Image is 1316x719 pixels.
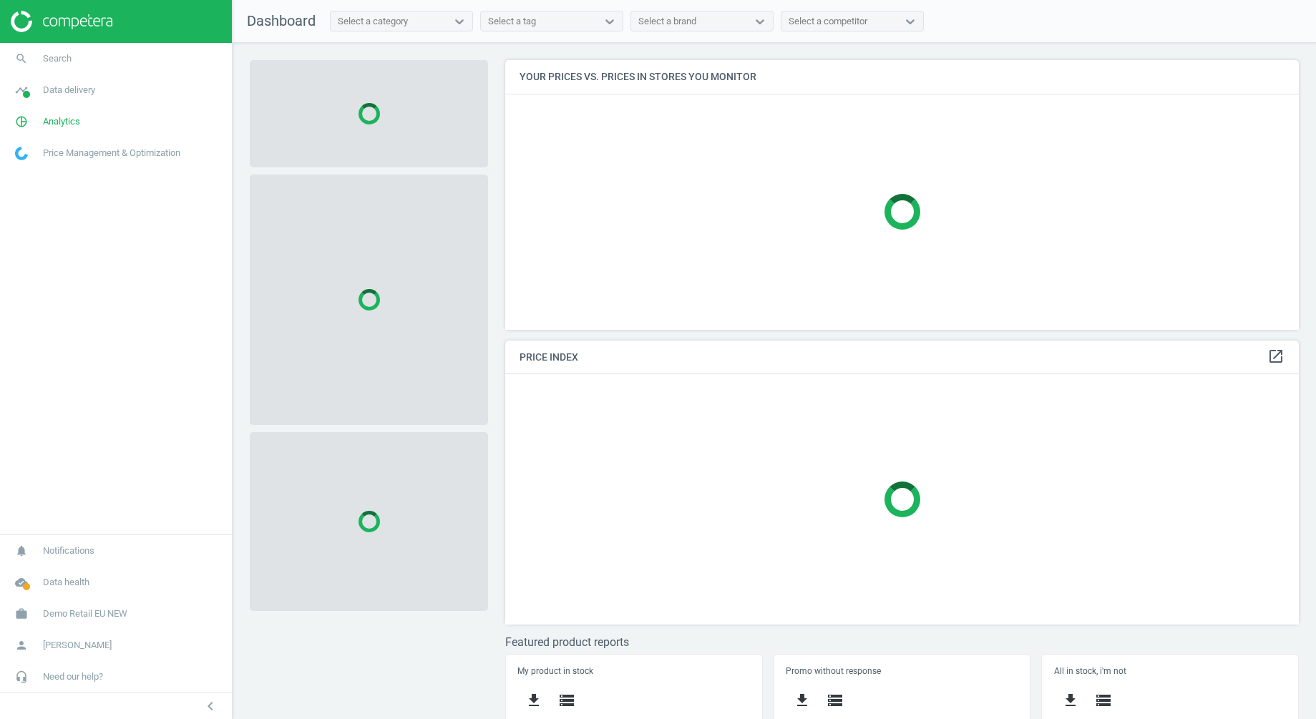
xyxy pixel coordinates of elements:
i: timeline [8,77,35,104]
span: Data delivery [43,84,95,97]
h5: All in stock, i'm not [1054,666,1287,676]
span: Price Management & Optimization [43,147,180,160]
img: ajHJNr6hYgQAAAAASUVORK5CYII= [11,11,112,32]
i: storage [1095,692,1112,709]
i: get_app [1062,692,1079,709]
div: Select a category [338,15,408,28]
button: storage [819,684,852,718]
span: Dashboard [247,12,316,29]
i: cloud_done [8,569,35,596]
button: get_app [1054,684,1087,718]
i: storage [827,692,844,709]
span: Search [43,52,72,65]
span: Need our help? [43,670,103,683]
img: wGWNvw8QSZomAAAAABJRU5ErkJggg== [15,147,28,160]
button: get_app [517,684,550,718]
h3: Featured product reports [505,635,1299,649]
button: storage [1087,684,1120,718]
button: chevron_left [192,697,228,715]
button: storage [550,684,583,718]
i: storage [558,692,575,709]
i: headset_mic [8,663,35,690]
i: chevron_left [202,698,219,715]
i: work [8,600,35,627]
span: Demo Retail EU NEW [43,607,127,620]
a: open_in_new [1267,348,1285,366]
i: get_app [525,692,542,709]
h5: Promo without response [786,666,1018,676]
i: get_app [794,692,811,709]
span: Notifications [43,544,94,557]
h4: Your prices vs. prices in stores you monitor [505,60,1299,94]
span: Data health [43,576,89,589]
button: get_app [786,684,819,718]
span: Analytics [43,115,80,128]
i: notifications [8,537,35,564]
i: search [8,45,35,72]
span: [PERSON_NAME] [43,639,112,652]
h5: My product in stock [517,666,750,676]
i: person [8,632,35,659]
h4: Price Index [505,341,1299,374]
i: open_in_new [1267,348,1285,365]
div: Select a competitor [789,15,867,28]
div: Select a tag [488,15,536,28]
i: pie_chart_outlined [8,108,35,135]
div: Select a brand [638,15,696,28]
